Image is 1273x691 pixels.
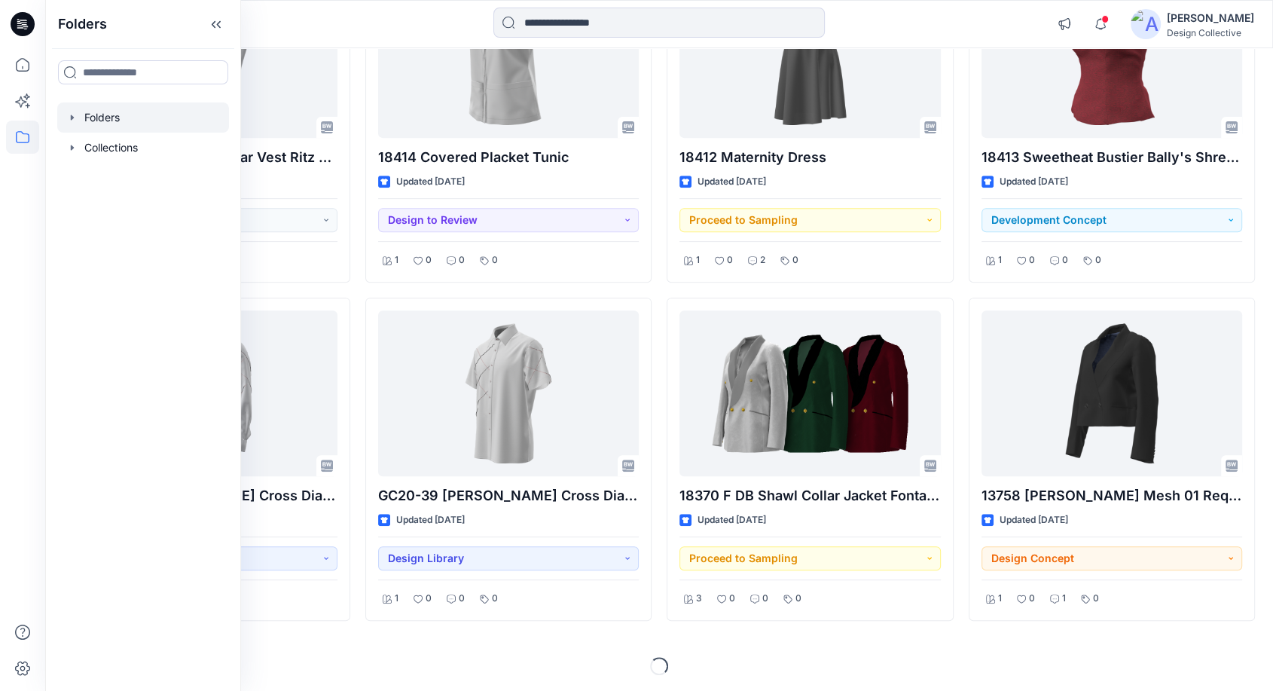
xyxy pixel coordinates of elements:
[679,310,941,476] a: 18370 F DB Shawl Collar Jacket Fontainebleau LV
[1167,9,1254,27] div: [PERSON_NAME]
[696,252,700,268] p: 1
[426,252,432,268] p: 0
[679,485,941,506] p: 18370 F DB Shawl Collar Jacket Fontainebleau LV
[981,147,1243,168] p: 18413 Sweetheat Bustier Bally's Shreveport
[1062,252,1068,268] p: 0
[378,310,640,476] a: GC20-39 SS Criss Cross Diamond Details Modern Shirt
[698,512,766,528] p: Updated [DATE]
[395,252,398,268] p: 1
[981,485,1243,506] p: 13758 [PERSON_NAME] Mesh 01 Request
[1095,252,1101,268] p: 0
[698,174,766,190] p: Updated [DATE]
[998,591,1002,607] p: 1
[426,591,432,607] p: 0
[795,591,801,607] p: 0
[492,591,498,607] p: 0
[1029,591,1035,607] p: 0
[981,310,1243,476] a: 13758 Missy Blazer Mesh 01 Request
[1029,252,1035,268] p: 0
[679,147,941,168] p: 18412 Maternity Dress
[396,512,465,528] p: Updated [DATE]
[459,252,465,268] p: 0
[492,252,498,268] p: 0
[1093,591,1099,607] p: 0
[459,591,465,607] p: 0
[1062,591,1066,607] p: 1
[998,252,1002,268] p: 1
[1131,9,1161,39] img: avatar
[727,252,733,268] p: 0
[396,174,465,190] p: Updated [DATE]
[1000,512,1068,528] p: Updated [DATE]
[1167,27,1254,38] div: Design Collective
[1000,174,1068,190] p: Updated [DATE]
[792,252,798,268] p: 0
[760,252,765,268] p: 2
[762,591,768,607] p: 0
[696,591,702,607] p: 3
[378,485,640,506] p: GC20-39 [PERSON_NAME] Cross Diamond Details Modern Shirt
[378,147,640,168] p: 18414 Covered Placket Tunic
[729,591,735,607] p: 0
[395,591,398,607] p: 1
